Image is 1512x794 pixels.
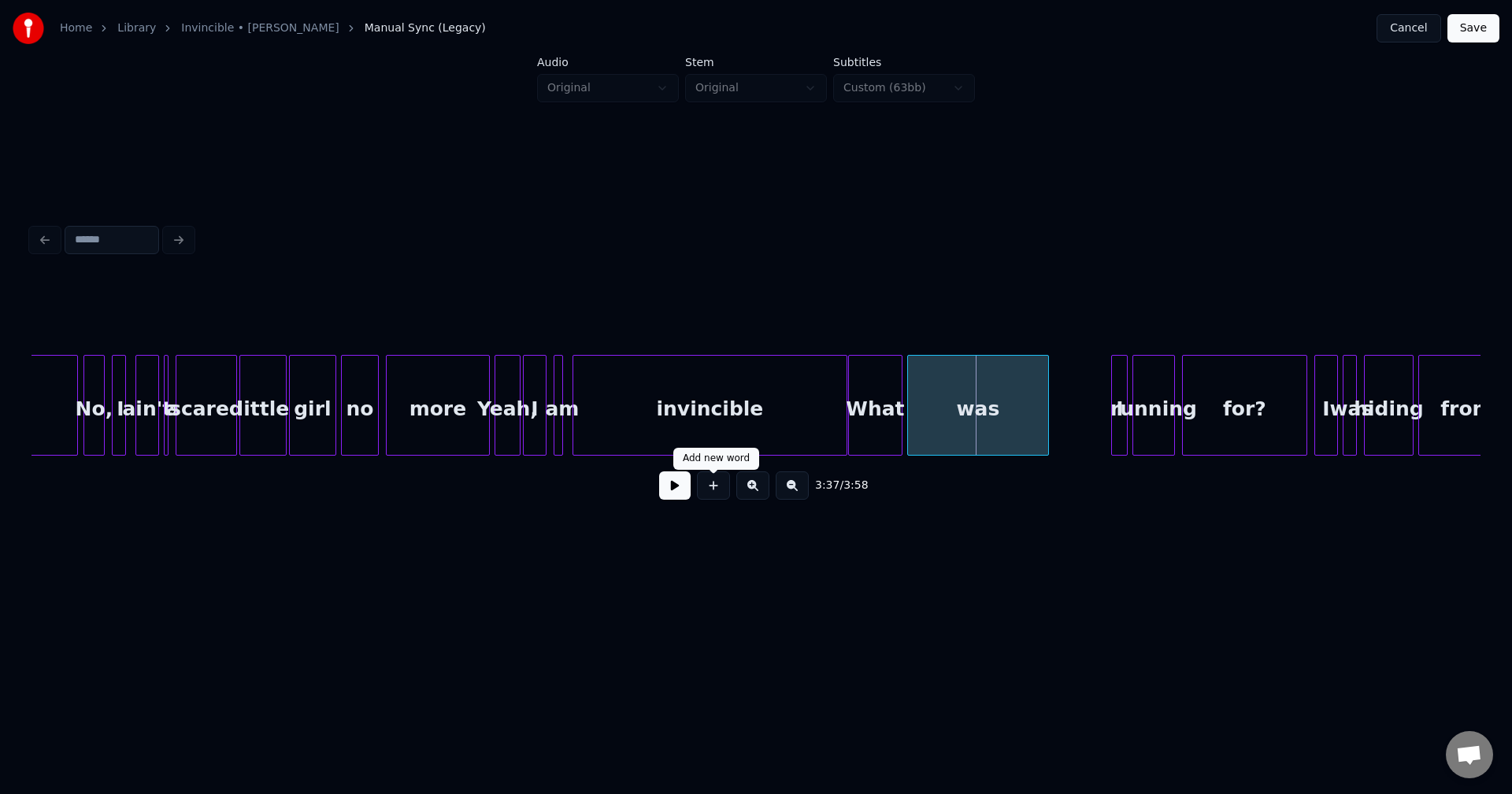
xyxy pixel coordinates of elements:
button: Cancel [1377,14,1440,42]
a: Library [117,20,156,36]
a: Home [60,20,92,36]
label: Stem [685,57,827,68]
div: Open chat [1446,731,1493,778]
label: Audio [537,57,679,68]
nav: breadcrumb [60,20,486,36]
img: youka [13,13,44,44]
div: / [815,478,853,493]
div: Add new word [683,452,750,465]
button: Save [1447,14,1499,42]
span: 3:58 [843,478,868,493]
span: 3:37 [815,478,839,493]
a: Invincible • [PERSON_NAME] [181,20,339,36]
label: Subtitles [833,57,975,68]
span: Manual Sync (Legacy) [365,20,486,36]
